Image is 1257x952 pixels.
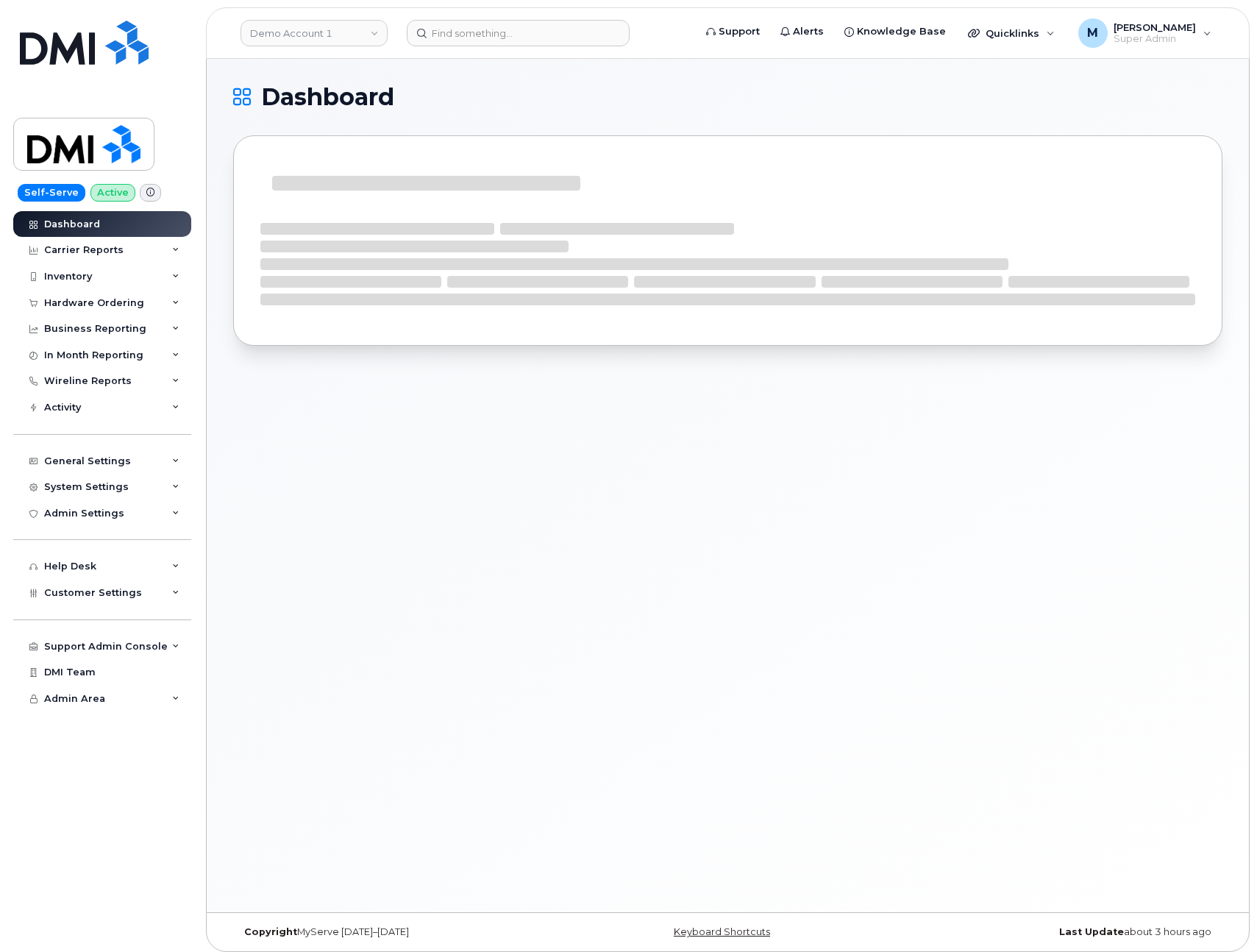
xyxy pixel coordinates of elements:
div: MyServe [DATE]–[DATE] [233,926,563,938]
div: about 3 hours ago [893,926,1222,938]
strong: Copyright [244,926,297,937]
strong: Last Update [1059,926,1124,937]
a: Keyboard Shortcuts [674,926,770,937]
span: Dashboard [261,86,394,108]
